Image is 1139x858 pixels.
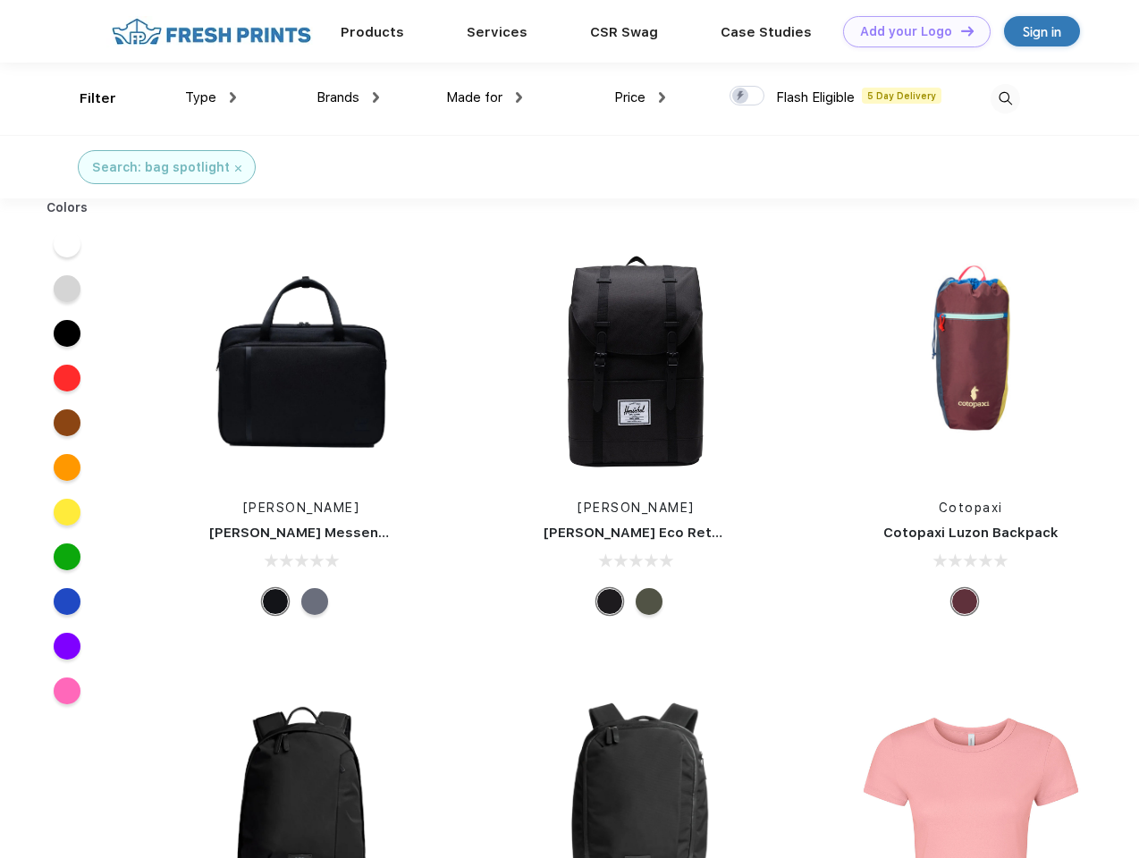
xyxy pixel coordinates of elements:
span: 5 Day Delivery [862,88,941,104]
div: Black [596,588,623,615]
img: dropdown.png [659,92,665,103]
a: Cotopaxi [939,500,1003,515]
img: func=resize&h=266 [852,243,1090,481]
a: Products [341,24,404,40]
span: Type [185,89,216,105]
div: Add your Logo [860,24,952,39]
a: Sign in [1004,16,1080,46]
div: Surprise [951,588,978,615]
img: func=resize&h=266 [182,243,420,481]
a: [PERSON_NAME] [578,500,695,515]
span: Price [614,89,645,105]
a: Cotopaxi Luzon Backpack [883,525,1059,541]
a: [PERSON_NAME] Eco Retreat 15" Computer Backpack [544,525,909,541]
img: dropdown.png [373,92,379,103]
div: Raven Crosshatch [301,588,328,615]
img: desktop_search.svg [991,84,1020,114]
img: dropdown.png [516,92,522,103]
a: [PERSON_NAME] Messenger [209,525,402,541]
div: Sign in [1023,21,1061,42]
img: dropdown.png [230,92,236,103]
div: Black [262,588,289,615]
img: DT [961,26,974,36]
div: Filter [80,88,116,109]
div: Forest [636,588,662,615]
span: Made for [446,89,502,105]
div: Colors [33,198,102,217]
a: [PERSON_NAME] [243,500,360,515]
img: fo%20logo%202.webp [106,16,316,47]
div: Search: bag spotlight [92,158,230,177]
span: Flash Eligible [776,89,855,105]
img: filter_cancel.svg [235,165,241,172]
span: Brands [316,89,359,105]
img: func=resize&h=266 [517,243,755,481]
